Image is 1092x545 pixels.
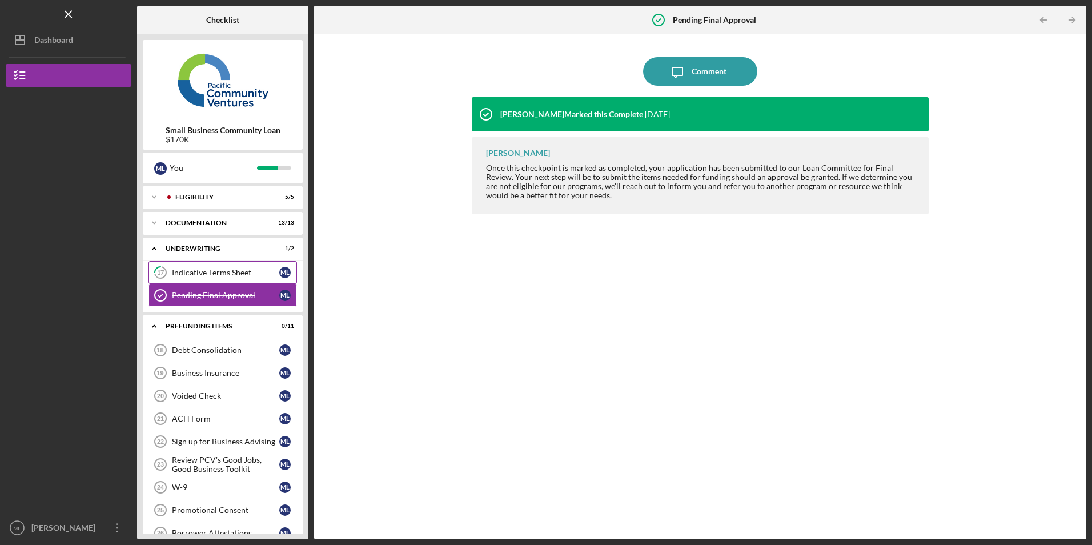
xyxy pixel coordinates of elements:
div: Voided Check [172,391,279,400]
div: 0 / 11 [274,323,294,330]
div: M L [279,267,291,278]
div: Review PCV's Good Jobs, Good Business Toolkit [172,455,279,474]
tspan: 18 [156,347,163,354]
div: M L [279,504,291,516]
button: ML[PERSON_NAME] [6,516,131,539]
tspan: 17 [157,269,164,276]
tspan: 19 [156,370,163,376]
div: M L [279,344,291,356]
div: M L [279,436,291,447]
tspan: 22 [157,438,164,445]
tspan: 23 [157,461,164,468]
div: M L [154,162,167,175]
img: Product logo [143,46,303,114]
text: ML [13,525,21,531]
div: ACH Form [172,414,279,423]
b: Checklist [206,15,239,25]
div: [PERSON_NAME] Marked this Complete [500,110,643,119]
div: 13 / 13 [274,219,294,226]
div: M L [279,482,291,493]
a: 23Review PCV's Good Jobs, Good Business ToolkitML [148,453,297,476]
div: Underwriting [166,245,266,252]
tspan: 26 [157,530,164,536]
a: 21ACH FormML [148,407,297,430]
a: 17Indicative Terms SheetML [148,261,297,284]
div: [PERSON_NAME] [29,516,103,542]
div: Comment [692,57,726,86]
div: W-9 [172,483,279,492]
a: 24W-9ML [148,476,297,499]
div: Eligibility [175,194,266,201]
div: Sign up for Business Advising [172,437,279,446]
a: Pending Final ApprovalML [148,284,297,307]
div: Business Insurance [172,368,279,378]
tspan: 21 [157,415,164,422]
div: Dashboard [34,29,73,54]
div: M L [279,367,291,379]
a: 22Sign up for Business AdvisingML [148,430,297,453]
div: M L [279,527,291,539]
div: Promotional Consent [172,506,279,515]
div: M L [279,290,291,301]
div: Once this checkpoint is marked as completed, your application has been submitted to our Loan Comm... [486,163,917,200]
a: 25Promotional ConsentML [148,499,297,522]
div: Borrower Attestations [172,528,279,538]
b: Small Business Community Loan [166,126,280,135]
button: Comment [643,57,757,86]
button: Dashboard [6,29,131,51]
tspan: 25 [157,507,164,514]
b: Pending Final Approval [673,15,756,25]
div: Prefunding Items [166,323,266,330]
a: 19Business InsuranceML [148,362,297,384]
a: 20Voided CheckML [148,384,297,407]
div: You [170,158,257,178]
div: Documentation [166,219,266,226]
div: M L [279,390,291,402]
div: Debt Consolidation [172,346,279,355]
tspan: 20 [157,392,164,399]
div: Indicative Terms Sheet [172,268,279,277]
div: 1 / 2 [274,245,294,252]
div: [PERSON_NAME] [486,149,550,158]
div: Pending Final Approval [172,291,279,300]
div: 5 / 5 [274,194,294,201]
div: M L [279,459,291,470]
tspan: 24 [157,484,164,491]
time: 2025-09-13 00:49 [645,110,670,119]
a: 18Debt ConsolidationML [148,339,297,362]
div: M L [279,413,291,424]
a: 26Borrower AttestationsML [148,522,297,544]
div: $170K [166,135,280,144]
